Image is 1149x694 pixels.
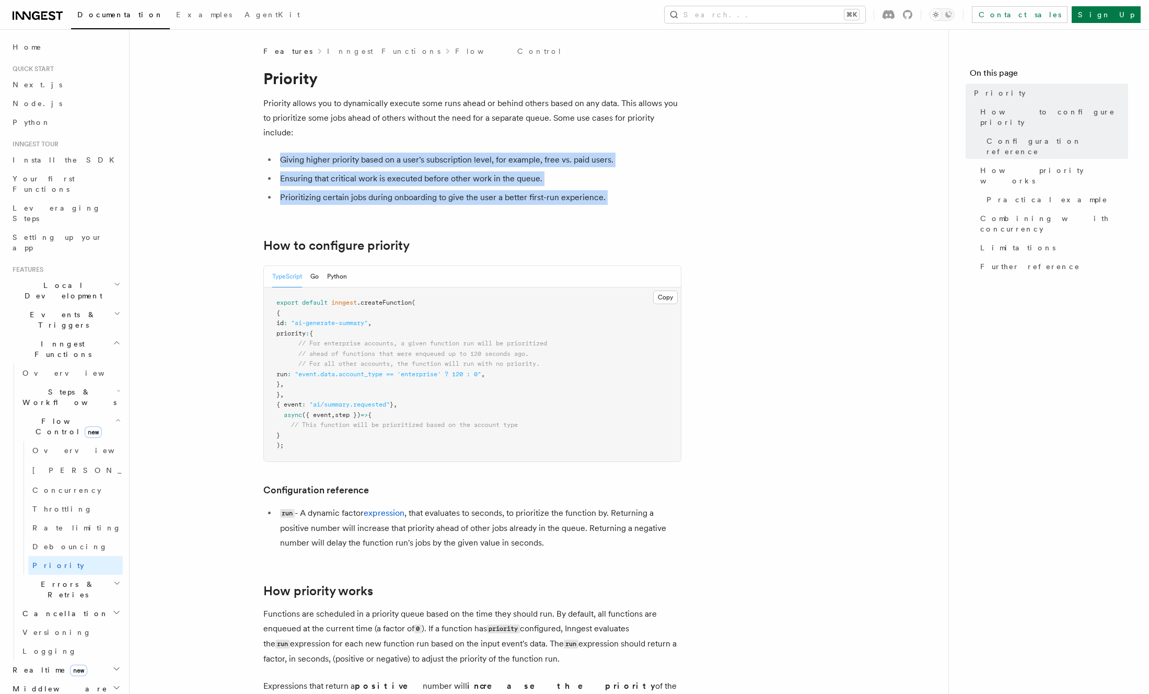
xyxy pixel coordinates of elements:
[986,136,1128,157] span: Configuration reference
[298,360,540,367] span: // For all other accounts, the function will run with no priority.
[8,339,113,360] span: Inngest Functions
[18,642,123,661] a: Logging
[276,299,298,306] span: export
[467,681,655,691] strong: increase the priority
[930,8,955,21] button: Toggle dark mode
[284,319,287,327] span: :
[71,3,170,29] a: Documentation
[170,3,238,28] a: Examples
[976,209,1128,238] a: Combining with concurrency
[18,604,123,623] button: Cancellation
[291,421,518,429] span: // This function will be prioritized based on the account type
[276,319,284,327] span: id
[986,194,1108,205] span: Practical example
[455,46,562,56] a: Flow Control
[275,640,290,649] code: run
[390,401,393,408] span: }
[976,161,1128,190] a: How priority works
[980,242,1055,253] span: Limitations
[263,584,373,598] a: How priority works
[980,107,1128,128] span: How to configure priority
[8,265,43,274] span: Features
[28,518,123,537] a: Rate limiting
[276,401,302,408] span: { event
[291,319,368,327] span: "ai-generate-summary"
[8,113,123,132] a: Python
[327,46,440,56] a: Inngest Functions
[32,486,101,494] span: Concurrency
[310,266,319,287] button: Go
[976,102,1128,132] a: How to configure priority
[70,665,87,676] span: new
[357,299,412,306] span: .createFunction
[13,204,101,223] span: Leveraging Steps
[13,80,62,89] span: Next.js
[414,624,422,633] code: 0
[18,364,123,383] a: Overview
[331,299,357,306] span: inngest
[276,391,280,398] span: }
[32,446,140,455] span: Overview
[276,330,306,337] span: priority
[77,10,164,19] span: Documentation
[8,334,123,364] button: Inngest Functions
[13,175,75,193] span: Your first Functions
[245,10,300,19] span: AgentKit
[970,84,1128,102] a: Priority
[272,266,302,287] button: TypeScript
[8,94,123,113] a: Node.js
[276,309,280,317] span: {
[22,628,91,637] span: Versioning
[1072,6,1141,23] a: Sign Up
[276,432,280,439] span: }
[295,371,481,378] span: "event.data.account_type == 'enterprise' ? 120 : 0"
[309,330,313,337] span: {
[976,238,1128,257] a: Limitations
[355,681,423,691] strong: positive
[263,483,369,498] a: Configuration reference
[8,684,108,694] span: Middleware
[8,305,123,334] button: Events & Triggers
[302,299,328,306] span: default
[982,132,1128,161] a: Configuration reference
[28,460,123,481] a: [PERSON_NAME]
[280,380,284,388] span: ,
[32,505,92,513] span: Throttling
[8,661,123,679] button: Realtimenew
[176,10,232,19] span: Examples
[302,411,331,419] span: ({ event
[263,238,410,253] a: How to configure priority
[665,6,865,23] button: Search...⌘K
[284,411,302,419] span: async
[970,67,1128,84] h4: On this page
[487,624,520,633] code: priority
[32,561,84,570] span: Priority
[980,165,1128,186] span: How priority works
[280,391,284,398] span: ,
[28,500,123,518] a: Throttling
[8,38,123,56] a: Home
[32,542,108,551] span: Debouncing
[277,190,681,205] li: Prioritizing certain jobs during onboarding to give the user a better first-run experience.
[277,506,681,550] li: - A dynamic factor , that evaluates to seconds, to prioritize the function by. Returning a positi...
[18,416,115,437] span: Flow Control
[8,309,114,330] span: Events & Triggers
[18,383,123,412] button: Steps & Workflows
[280,509,295,518] code: run
[980,261,1080,272] span: Further reference
[18,608,109,619] span: Cancellation
[982,190,1128,209] a: Practical example
[22,647,77,655] span: Logging
[309,401,390,408] span: "ai/summary.requested"
[277,153,681,167] li: Giving higher priority based on a user's subscription level, for example, free vs. paid users.
[8,280,114,301] span: Local Development
[412,299,415,306] span: (
[263,96,681,140] p: Priority allows you to dynamically execute some runs ahead or behind others based on any data. Th...
[263,607,681,666] p: Functions are scheduled in a priority queue based on the time they should run. By default, all fu...
[972,6,1067,23] a: Contact sales
[18,441,123,575] div: Flow Controlnew
[18,387,117,408] span: Steps & Workflows
[263,69,681,88] h1: Priority
[361,411,368,419] span: =>
[364,508,404,518] a: expression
